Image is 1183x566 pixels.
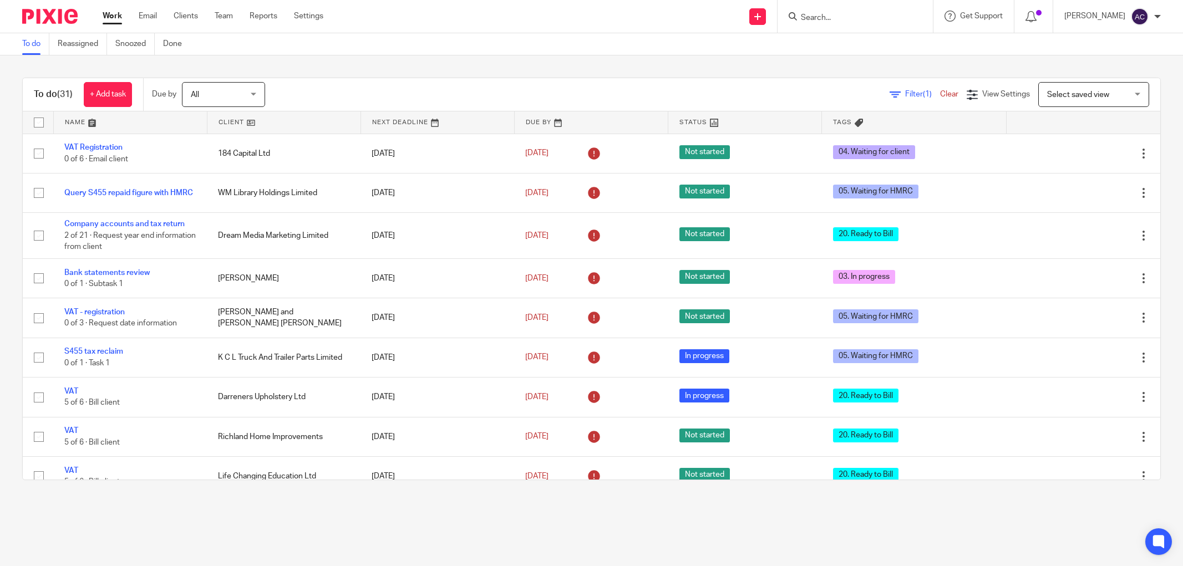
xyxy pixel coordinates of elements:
[905,90,940,98] span: Filter
[525,314,549,322] span: [DATE]
[115,33,155,55] a: Snoozed
[207,298,361,338] td: [PERSON_NAME] and [PERSON_NAME] [PERSON_NAME]
[207,258,361,298] td: [PERSON_NAME]
[525,274,549,282] span: [DATE]
[64,348,123,355] a: S455 tax reclaim
[207,378,361,417] td: Darreners Upholstery Ltd
[207,213,361,258] td: Dream Media Marketing Limited
[679,429,730,442] span: Not started
[361,134,514,173] td: [DATE]
[833,389,898,402] span: 20. Ready to Bill
[163,33,190,55] a: Done
[64,269,150,277] a: Bank statements review
[294,11,323,22] a: Settings
[207,456,361,496] td: Life Changing Education Ltd
[57,90,73,99] span: (31)
[191,91,199,99] span: All
[361,338,514,377] td: [DATE]
[64,387,78,395] a: VAT
[833,185,918,198] span: 05. Waiting for HMRC
[361,417,514,456] td: [DATE]
[64,280,123,288] span: 0 of 1 · Subtask 1
[833,309,918,323] span: 05. Waiting for HMRC
[923,90,932,98] span: (1)
[525,354,549,361] span: [DATE]
[679,349,729,363] span: In progress
[940,90,958,98] a: Clear
[207,134,361,173] td: 184 Capital Ltd
[960,12,1003,20] span: Get Support
[833,349,918,363] span: 05. Waiting for HMRC
[64,427,78,435] a: VAT
[1047,91,1109,99] span: Select saved view
[679,145,730,159] span: Not started
[207,338,361,377] td: K C L Truck And Trailer Parts Limited
[800,13,900,23] input: Search
[207,417,361,456] td: Richland Home Improvements
[64,399,120,406] span: 5 of 6 · Bill client
[215,11,233,22] a: Team
[22,33,49,55] a: To do
[361,213,514,258] td: [DATE]
[833,429,898,442] span: 20. Ready to Bill
[679,185,730,198] span: Not started
[1064,11,1125,22] p: [PERSON_NAME]
[58,33,107,55] a: Reassigned
[833,270,895,284] span: 03. In progress
[64,220,185,228] a: Company accounts and tax return
[64,320,177,328] span: 0 of 3 · Request date information
[152,89,176,100] p: Due by
[139,11,157,22] a: Email
[64,189,193,197] a: Query S455 repaid figure with HMRC
[64,467,78,475] a: VAT
[64,155,128,163] span: 0 of 6 · Email client
[64,308,125,316] a: VAT - registration
[84,82,132,107] a: + Add task
[982,90,1030,98] span: View Settings
[361,456,514,496] td: [DATE]
[525,472,549,480] span: [DATE]
[64,359,110,367] span: 0 of 1 · Task 1
[64,144,123,151] a: VAT Registration
[103,11,122,22] a: Work
[679,309,730,323] span: Not started
[361,298,514,338] td: [DATE]
[64,478,120,486] span: 5 of 6 · Bill client
[207,173,361,212] td: WM Library Holdings Limited
[833,227,898,241] span: 20. Ready to Bill
[525,393,549,401] span: [DATE]
[833,145,915,159] span: 04. Waiting for client
[525,189,549,197] span: [DATE]
[64,232,196,251] span: 2 of 21 · Request year end information from client
[525,433,549,441] span: [DATE]
[679,270,730,284] span: Not started
[833,468,898,482] span: 20. Ready to Bill
[679,468,730,482] span: Not started
[361,258,514,298] td: [DATE]
[679,389,729,402] span: In progress
[250,11,277,22] a: Reports
[22,9,78,24] img: Pixie
[679,227,730,241] span: Not started
[361,173,514,212] td: [DATE]
[34,89,73,100] h1: To do
[1131,8,1149,26] img: svg%3E
[833,119,852,125] span: Tags
[525,232,549,239] span: [DATE]
[174,11,198,22] a: Clients
[525,150,549,157] span: [DATE]
[361,378,514,417] td: [DATE]
[64,438,120,446] span: 5 of 6 · Bill client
